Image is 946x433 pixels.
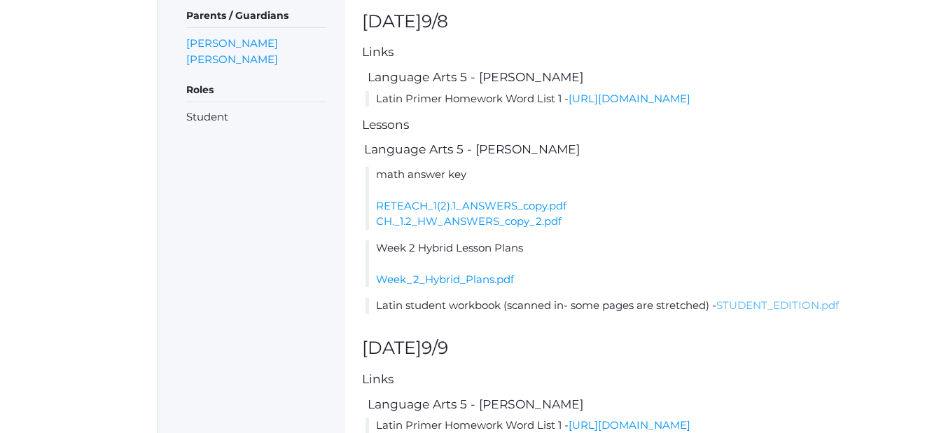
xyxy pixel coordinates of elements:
[422,337,448,358] span: 9/9
[716,298,839,312] a: STUDENT_EDITION.pdf
[186,4,326,28] h5: Parents / Guardians
[376,214,562,228] a: CH._1.2_HW_ANSWERS_copy_2.pdf
[186,109,326,125] li: Student
[186,51,278,67] a: [PERSON_NAME]
[569,92,690,105] a: [URL][DOMAIN_NAME]
[376,199,566,212] a: RETEACH_1(2).1_ANSWERS_copy.pdf
[569,418,690,432] a: [URL][DOMAIN_NAME]
[376,273,514,286] a: Week_2_Hybrid_Plans.pdf
[186,35,278,51] a: [PERSON_NAME]
[186,78,326,102] h5: Roles
[422,11,448,32] span: 9/8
